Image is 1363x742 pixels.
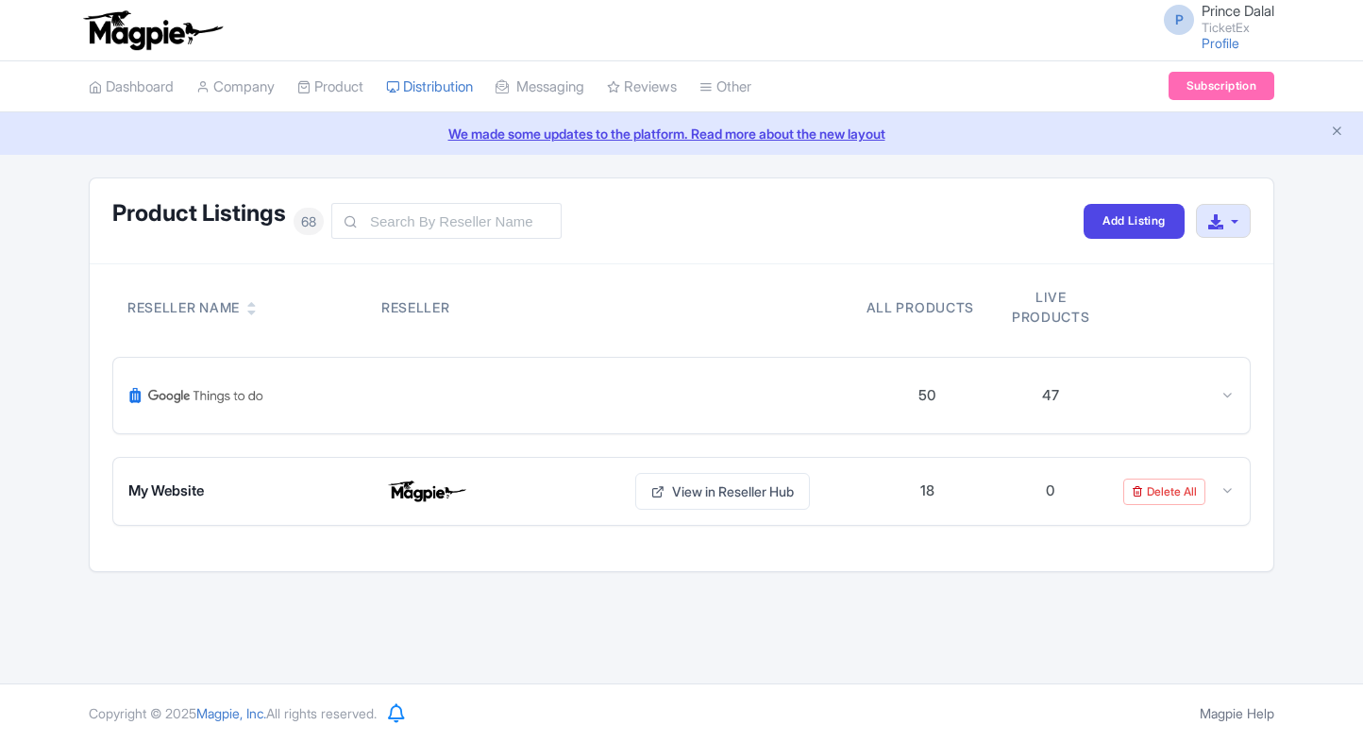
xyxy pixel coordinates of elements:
[381,297,613,317] div: Reseller
[699,61,751,113] a: Other
[1042,385,1059,407] div: 47
[11,124,1352,143] a: We made some updates to the platform. Read more about the new layout
[635,473,810,510] a: View in Reseller Hub
[997,287,1104,327] div: Live products
[918,385,935,407] div: 50
[1084,204,1184,239] a: Add Listing
[607,61,677,113] a: Reviews
[386,61,473,113] a: Distribution
[1200,705,1274,721] a: Magpie Help
[128,373,264,418] img: Google Things To Do
[867,297,974,317] div: All products
[89,61,174,113] a: Dashboard
[1164,5,1194,35] span: P
[496,61,584,113] a: Messaging
[1202,2,1274,20] span: Prince Dalal
[196,61,275,113] a: Company
[1153,4,1274,34] a: P Prince Dalal TicketEx
[381,477,472,507] img: My Website
[127,297,240,317] div: Reseller Name
[297,61,363,113] a: Product
[196,705,266,721] span: Magpie, Inc.
[1202,22,1274,34] small: TicketEx
[1202,35,1239,51] a: Profile
[128,481,204,502] span: My Website
[920,481,934,502] div: 18
[331,203,562,239] input: Search By Reseller Name
[1330,122,1344,143] button: Close announcement
[1046,481,1054,502] div: 0
[1123,479,1205,505] a: Delete All
[1169,72,1274,100] a: Subscription
[112,201,286,226] h1: Product Listings
[294,208,324,235] span: 68
[79,9,226,51] img: logo-ab69f6fb50320c5b225c76a69d11143b.png
[77,703,388,723] div: Copyright © 2025 All rights reserved.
